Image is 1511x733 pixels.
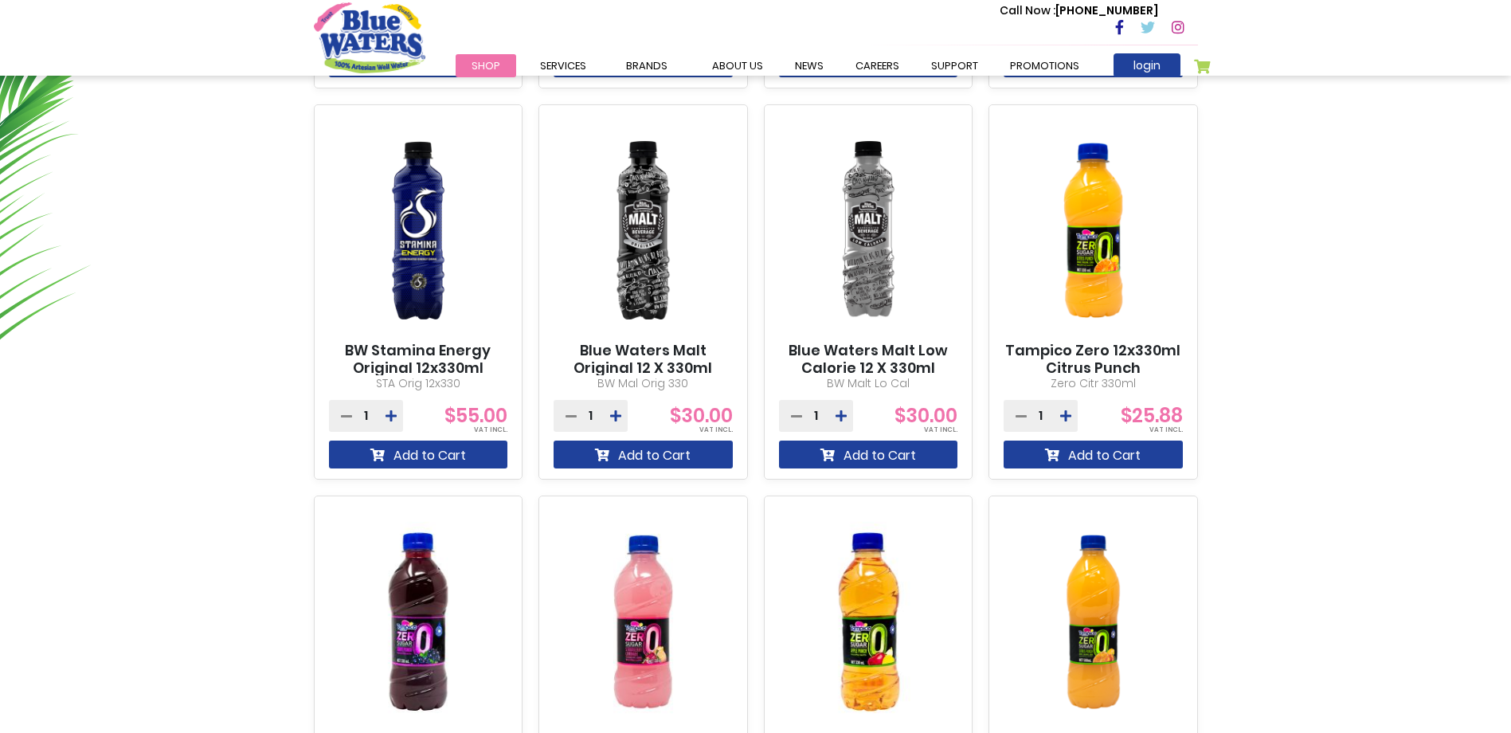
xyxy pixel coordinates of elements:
[472,58,500,73] span: Shop
[329,119,508,343] img: BW Stamina Energy Original 12x330ml
[1114,53,1180,77] a: login
[894,402,957,429] span: $30.00
[554,375,733,392] p: BW Mal Orig 330
[329,375,508,392] p: STA Orig 12x330
[540,58,586,73] span: Services
[696,54,779,77] a: about us
[1121,402,1183,429] span: $25.88
[670,402,733,429] span: $30.00
[779,54,840,77] a: News
[1004,441,1183,468] button: Add to Cart
[1000,2,1055,18] span: Call Now :
[840,54,915,77] a: careers
[1004,119,1183,343] img: Tampico Zero 12x330ml Citrus Punch
[779,441,958,468] button: Add to Cart
[626,58,667,73] span: Brands
[779,342,958,376] a: Blue Waters Malt Low Calorie 12 X 330ml
[329,342,508,376] a: BW Stamina Energy Original 12x330ml
[554,441,733,468] button: Add to Cart
[329,441,508,468] button: Add to Cart
[779,375,958,392] p: BW Malt Lo Cal
[444,402,507,429] span: $55.00
[779,119,958,343] img: Blue Waters Malt Low Calorie 12 X 330ml
[554,342,733,376] a: Blue Waters Malt Original 12 X 330ml
[314,2,425,73] a: store logo
[915,54,994,77] a: support
[554,119,733,343] img: Blue Waters Malt Original 12 X 330ml
[1000,2,1158,19] p: [PHONE_NUMBER]
[994,54,1095,77] a: Promotions
[1004,375,1183,392] p: Zero Citr 330ml
[1004,342,1183,376] a: Tampico Zero 12x330ml Citrus Punch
